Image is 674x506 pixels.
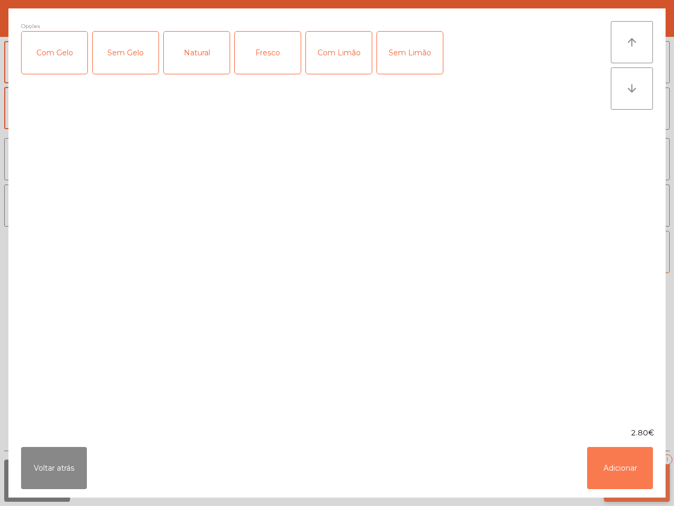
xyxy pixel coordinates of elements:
div: Natural [164,32,230,74]
button: Voltar atrás [21,447,87,489]
span: Opções [21,21,40,31]
div: Sem Limão [377,32,443,74]
div: Com Limão [306,32,372,74]
button: Adicionar [587,447,653,489]
i: arrow_upward [626,36,638,48]
div: Sem Gelo [93,32,158,74]
button: arrow_downward [611,67,653,110]
i: arrow_downward [626,82,638,95]
button: arrow_upward [611,21,653,63]
div: Com Gelo [22,32,87,74]
div: Fresco [235,32,301,74]
div: 2.80€ [8,427,666,439]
